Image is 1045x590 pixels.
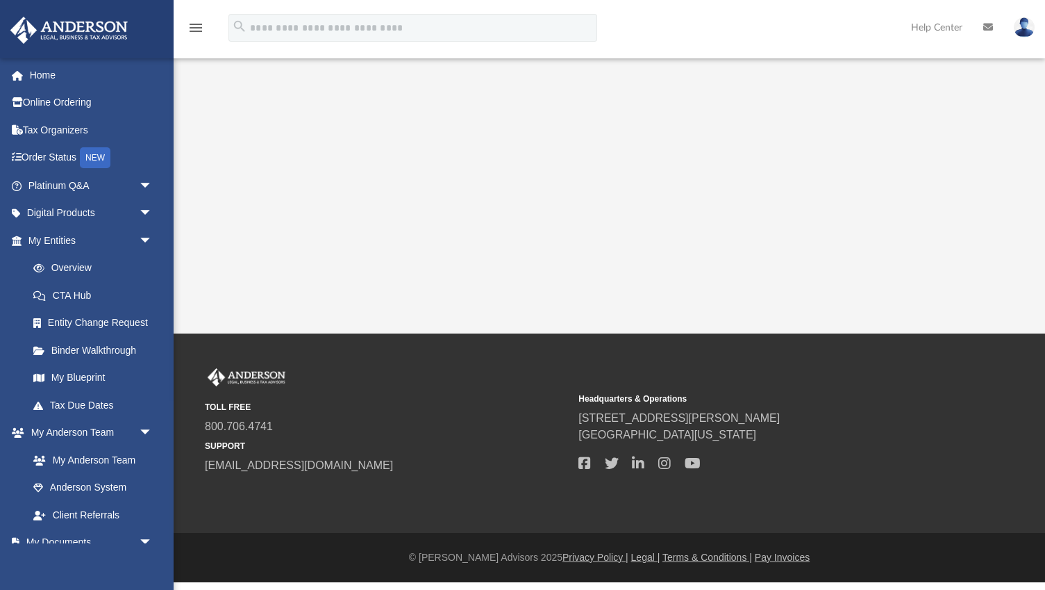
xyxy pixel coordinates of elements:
[578,412,780,424] a: [STREET_ADDRESS][PERSON_NAME]
[10,116,174,144] a: Tax Organizers
[19,364,167,392] a: My Blueprint
[205,401,569,413] small: TOLL FREE
[562,552,628,563] a: Privacy Policy |
[10,199,174,227] a: Digital Productsarrow_drop_down
[10,89,174,117] a: Online Ordering
[1014,17,1035,38] img: User Pic
[10,529,167,557] a: My Documentsarrow_drop_down
[578,429,756,441] a: [GEOGRAPHIC_DATA][US_STATE]
[139,419,167,448] span: arrow_drop_down
[662,552,752,563] a: Terms & Conditions |
[139,199,167,228] span: arrow_drop_down
[19,501,167,529] a: Client Referrals
[232,19,247,34] i: search
[19,474,167,502] a: Anderson System
[19,309,174,337] a: Entity Change Request
[6,17,132,44] img: Anderson Advisors Platinum Portal
[19,336,174,364] a: Binder Walkthrough
[10,419,167,447] a: My Anderson Teamarrow_drop_down
[205,459,393,471] a: [EMAIL_ADDRESS][DOMAIN_NAME]
[187,26,204,36] a: menu
[174,550,1045,565] div: © [PERSON_NAME] Advisors 2025
[19,281,174,309] a: CTA Hub
[80,147,110,168] div: NEW
[19,254,174,282] a: Overview
[139,172,167,200] span: arrow_drop_down
[10,144,174,172] a: Order StatusNEW
[755,552,810,563] a: Pay Invoices
[578,393,942,405] small: Headquarters & Operations
[205,440,569,452] small: SUPPORT
[205,420,273,432] a: 800.706.4741
[10,172,174,199] a: Platinum Q&Aarrow_drop_down
[187,19,204,36] i: menu
[19,446,160,474] a: My Anderson Team
[19,391,174,419] a: Tax Due Dates
[10,61,174,89] a: Home
[10,227,174,254] a: My Entitiesarrow_drop_down
[205,368,288,386] img: Anderson Advisors Platinum Portal
[631,552,660,563] a: Legal |
[139,227,167,255] span: arrow_drop_down
[139,529,167,557] span: arrow_drop_down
